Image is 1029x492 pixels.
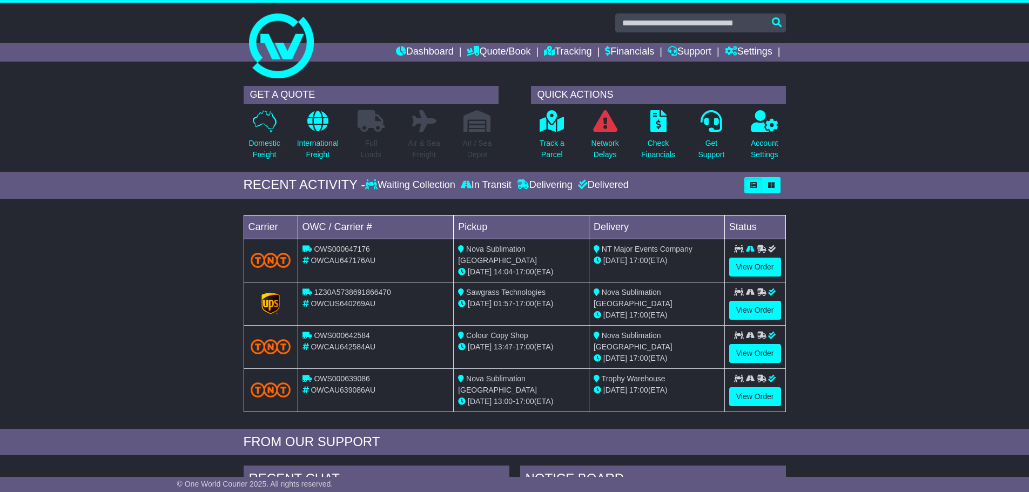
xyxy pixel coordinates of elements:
[591,138,618,160] p: Network Delays
[311,386,375,394] span: OWCAU639086AU
[458,374,537,394] span: Nova Sublimation [GEOGRAPHIC_DATA]
[729,301,781,320] a: View Order
[314,374,370,383] span: OWS000639086
[575,179,629,191] div: Delivered
[594,255,720,266] div: (ETA)
[466,331,528,340] span: Colour Copy Shop
[261,293,280,314] img: GetCarrierServiceLogo
[494,267,513,276] span: 14:04
[244,215,298,239] td: Carrier
[297,138,339,160] p: International Freight
[244,177,366,193] div: RECENT ACTIVITY -
[544,43,591,62] a: Tracking
[466,288,546,296] span: Sawgrass Technologies
[454,215,589,239] td: Pickup
[468,299,492,308] span: [DATE]
[729,258,781,277] a: View Order
[594,288,672,308] span: Nova Sublimation [GEOGRAPHIC_DATA]
[603,256,627,265] span: [DATE]
[248,110,280,166] a: DomesticFreight
[589,215,724,239] td: Delivery
[602,245,692,253] span: NT Major Events Company
[729,387,781,406] a: View Order
[629,311,648,319] span: 17:00
[458,341,584,353] div: - (ETA)
[458,245,537,265] span: Nova Sublimation [GEOGRAPHIC_DATA]
[358,138,385,160] p: Full Loads
[408,138,440,160] p: Air & Sea Freight
[641,138,675,160] p: Check Financials
[458,298,584,309] div: - (ETA)
[458,396,584,407] div: - (ETA)
[697,110,725,166] a: GetSupport
[298,215,454,239] td: OWC / Carrier #
[531,86,786,104] div: QUICK ACTIONS
[629,256,648,265] span: 17:00
[494,342,513,351] span: 13:47
[515,397,534,406] span: 17:00
[494,397,513,406] span: 13:00
[463,138,492,160] p: Air / Sea Depot
[594,331,672,351] span: Nova Sublimation [GEOGRAPHIC_DATA]
[177,480,333,488] span: © One World Courier 2025. All rights reserved.
[396,43,454,62] a: Dashboard
[311,342,375,351] span: OWCAU642584AU
[458,179,514,191] div: In Transit
[641,110,676,166] a: CheckFinancials
[244,86,499,104] div: GET A QUOTE
[468,397,492,406] span: [DATE]
[698,138,724,160] p: Get Support
[725,43,772,62] a: Settings
[603,386,627,394] span: [DATE]
[314,288,391,296] span: 1Z30A5738691866470
[251,253,291,267] img: TNT_Domestic.png
[724,215,785,239] td: Status
[244,434,786,450] div: FROM OUR SUPPORT
[311,299,375,308] span: OWCUS640269AU
[594,309,720,321] div: (ETA)
[751,138,778,160] p: Account Settings
[467,43,530,62] a: Quote/Book
[668,43,711,62] a: Support
[515,342,534,351] span: 17:00
[514,179,575,191] div: Delivering
[603,354,627,362] span: [DATE]
[468,267,492,276] span: [DATE]
[468,342,492,351] span: [DATE]
[750,110,779,166] a: AccountSettings
[539,110,565,166] a: Track aParcel
[629,386,648,394] span: 17:00
[590,110,619,166] a: NetworkDelays
[248,138,280,160] p: Domestic Freight
[314,331,370,340] span: OWS000642584
[251,382,291,397] img: TNT_Domestic.png
[365,179,458,191] div: Waiting Collection
[311,256,375,265] span: OWCAU647176AU
[594,353,720,364] div: (ETA)
[594,385,720,396] div: (ETA)
[602,374,665,383] span: Trophy Warehouse
[494,299,513,308] span: 01:57
[729,344,781,363] a: View Order
[314,245,370,253] span: OWS000647176
[458,266,584,278] div: - (ETA)
[515,299,534,308] span: 17:00
[540,138,564,160] p: Track a Parcel
[629,354,648,362] span: 17:00
[605,43,654,62] a: Financials
[603,311,627,319] span: [DATE]
[251,339,291,354] img: TNT_Domestic.png
[297,110,339,166] a: InternationalFreight
[515,267,534,276] span: 17:00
